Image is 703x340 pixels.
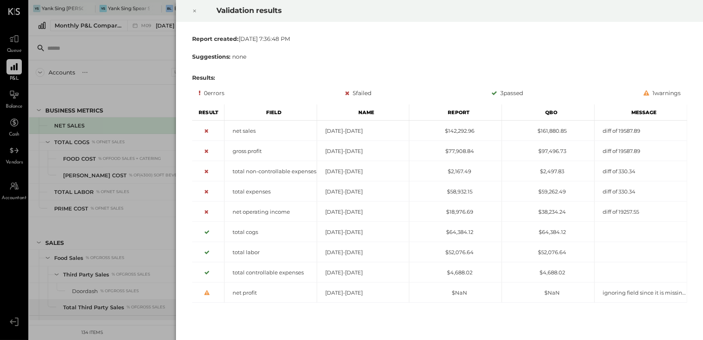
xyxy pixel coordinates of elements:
[232,53,246,60] span: none
[317,208,409,216] div: [DATE]-[DATE]
[409,269,502,276] div: $4,688.02
[317,228,409,236] div: [DATE]-[DATE]
[192,35,687,43] div: [DATE] 7:36:48 PM
[317,188,409,195] div: [DATE]-[DATE]
[643,88,680,98] div: 1 warnings
[224,289,317,297] div: net profit
[224,127,317,135] div: net sales
[224,269,317,276] div: total controllable expenses
[317,168,409,175] div: [DATE]-[DATE]
[594,208,686,216] div: diff of 19257.55
[502,188,594,195] div: $59,262.49
[409,228,502,236] div: $64,384.12
[317,104,409,121] div: Name
[199,88,224,98] div: 0 errors
[409,289,502,297] div: $NaN
[224,147,317,155] div: gross profit
[317,127,409,135] div: [DATE]-[DATE]
[502,269,594,276] div: $4,688.02
[317,269,409,276] div: [DATE]-[DATE]
[409,104,502,121] div: Report
[216,0,606,21] h2: Validation results
[409,147,502,155] div: $77,908.84
[317,147,409,155] div: [DATE]-[DATE]
[409,249,502,256] div: $52,076.64
[317,289,409,297] div: [DATE]-[DATE]
[409,208,502,216] div: $18,976.69
[502,228,594,236] div: $64,384.12
[224,208,317,216] div: net operating income
[317,249,409,256] div: [DATE]-[DATE]
[594,104,687,121] div: Message
[594,188,686,195] div: diff of 330.34
[491,88,523,98] div: 3 passed
[192,74,215,81] b: Results:
[594,127,686,135] div: diff of 19587.89
[502,168,594,175] div: $2,497.83
[502,104,595,121] div: Qbo
[594,147,686,155] div: diff of 19587.89
[502,127,594,135] div: $161,880.85
[409,127,502,135] div: $142,292.96
[224,228,317,236] div: total cogs
[409,168,502,175] div: $2,167.49
[224,188,317,195] div: total expenses
[345,88,371,98] div: 5 failed
[192,104,224,121] div: Result
[192,35,239,42] b: Report created:
[409,188,502,195] div: $58,932.15
[502,147,594,155] div: $97,496.73
[192,53,231,60] b: Suggestions:
[502,289,594,297] div: $NaN
[594,168,686,175] div: diff of 330.34
[502,208,594,216] div: $38,234.24
[594,289,686,297] div: ignoring field since it is missing or hidden from report
[224,249,317,256] div: total labor
[224,104,317,121] div: Field
[224,168,317,175] div: total non-controllable expenses
[502,249,594,256] div: $52,076.64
